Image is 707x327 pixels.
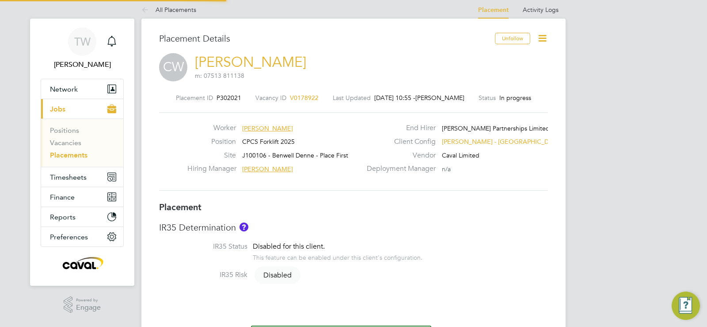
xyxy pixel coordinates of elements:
span: Disabled [255,266,300,284]
a: Vacancies [50,138,81,147]
span: [DATE] 10:55 - [374,94,415,102]
span: V0178922 [290,94,319,102]
label: Hiring Manager [187,164,236,173]
span: m: 07513 811138 [195,72,244,80]
span: Timesheets [50,173,87,181]
a: [PERSON_NAME] [195,54,306,71]
span: Caval Limited [442,151,479,159]
label: Worker [187,123,236,133]
label: Deployment Manager [361,164,436,173]
span: [PERSON_NAME] [242,124,293,132]
button: Network [41,79,123,99]
a: Go to home page [41,256,124,270]
button: Preferences [41,227,123,246]
span: Network [50,85,78,93]
label: IR35 Risk [159,270,247,280]
a: All Placements [141,6,196,14]
img: caval-logo-retina.png [60,256,104,270]
label: Last Updated [333,94,371,102]
span: CW [159,53,187,81]
div: This feature can be enabled under this client's configuration. [253,251,422,262]
a: Activity Logs [523,6,559,14]
button: About IR35 [239,223,248,231]
a: TW[PERSON_NAME] [41,27,124,70]
button: Engage Resource Center [672,292,700,320]
span: CPCS Forklift 2025 [242,138,295,146]
span: n/a [442,165,451,173]
label: Vendor [361,151,436,160]
label: Client Config [361,137,436,146]
span: [PERSON_NAME] [242,165,293,173]
span: TW [74,36,91,47]
h3: IR35 Determination [159,222,548,233]
button: Unfollow [495,33,530,44]
span: P302021 [217,94,241,102]
label: Status [479,94,496,102]
h3: Placement Details [159,33,488,44]
span: Tim Wells [41,59,124,70]
button: Finance [41,187,123,207]
a: Placements [50,151,87,159]
span: Disabled for this client. [253,242,325,251]
span: Finance [50,193,75,201]
label: IR35 Status [159,242,247,251]
b: Placement [159,202,201,212]
a: Placement [478,6,509,14]
span: Powered by [76,296,101,304]
span: J100106 - Benwell Denne - Place First [242,151,348,159]
button: Reports [41,207,123,227]
label: Vacancy ID [255,94,286,102]
span: Engage [76,304,101,312]
label: End Hirer [361,123,436,133]
label: Position [187,137,236,146]
span: [PERSON_NAME] Partnerships Limited [442,124,550,132]
nav: Main navigation [30,19,134,286]
span: Jobs [50,105,65,113]
button: Jobs [41,99,123,119]
span: [PERSON_NAME] [415,94,464,102]
span: Reports [50,213,76,221]
span: In progress [499,94,531,102]
span: [PERSON_NAME] - [GEOGRAPHIC_DATA] [442,138,562,146]
a: Positions [50,126,79,135]
div: Jobs [41,119,123,167]
label: Placement ID [176,94,213,102]
label: Site [187,151,236,160]
button: Timesheets [41,167,123,187]
span: Preferences [50,233,88,241]
a: Powered byEngage [64,296,101,313]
